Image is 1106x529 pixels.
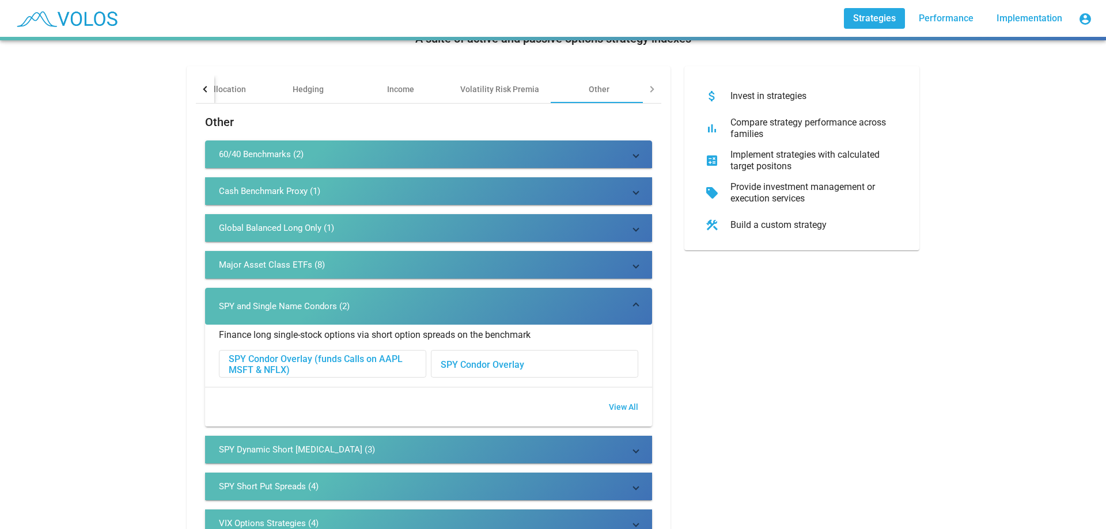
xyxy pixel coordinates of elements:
[694,80,910,112] button: Invest in strategies
[387,83,414,95] div: Income
[219,350,426,378] button: SPY Condor Overlay (funds Calls on AAPL MSFT & NFLX)
[205,325,652,427] div: SPY and Single Name Condors (2)
[721,219,901,231] div: Build a custom strategy
[703,184,721,202] mat-icon: sell
[600,397,647,417] button: View All
[721,117,901,140] div: Compare strategy performance across families
[205,214,652,242] mat-expansion-panel-header: Global Balanced Long Only (1)
[219,351,426,378] div: SPY Condor Overlay (funds Calls on AAPL MSFT & NFLX)
[589,83,609,95] div: Other
[694,209,910,241] button: Build a custom strategy
[205,436,652,463] mat-expansion-panel-header: SPY Dynamic Short [MEDICAL_DATA] (3)
[694,112,910,144] button: Compare strategy performance across families
[910,8,983,29] a: Performance
[205,140,652,168] mat-expansion-panel-header: 60/40 Benchmarks (2)
[703,87,721,105] mat-icon: attach_money
[431,350,638,378] button: SPY Condor Overlay
[431,351,638,378] div: SPY Condor Overlay
[609,402,638,412] span: View All
[703,119,721,138] mat-icon: bar_chart
[186,83,246,95] div: Asset Allocation
[293,83,324,95] div: Hedging
[219,329,531,341] div: Finance long single-stock options via short option spreads on the benchmark
[205,113,652,131] h2: Other
[205,177,652,205] mat-expansion-panel-header: Cash Benchmark Proxy (1)
[219,259,325,271] div: Major Asset Class ETFs (8)
[703,216,721,234] mat-icon: construction
[694,177,910,209] button: Provide investment management or execution services
[460,83,539,95] div: Volatility Risk Premia
[721,90,901,102] div: Invest in strategies
[219,149,304,160] div: 60/40 Benchmarks (2)
[219,300,350,312] div: SPY and Single Name Condors (2)
[703,151,721,170] mat-icon: calculate
[9,4,123,33] img: blue_transparent.png
[997,13,1062,24] span: Implementation
[219,517,319,529] div: VIX Options Strategies (4)
[219,185,320,197] div: Cash Benchmark Proxy (1)
[853,13,896,24] span: Strategies
[919,13,974,24] span: Performance
[205,288,652,325] mat-expansion-panel-header: SPY and Single Name Condors (2)
[205,473,652,500] mat-expansion-panel-header: SPY Short Put Spreads (4)
[1078,12,1092,26] mat-icon: account_circle
[721,149,901,172] div: Implement strategies with calculated target positons
[844,8,905,29] a: Strategies
[219,222,334,234] div: Global Balanced Long Only (1)
[721,181,901,204] div: Provide investment management or execution services
[219,481,319,492] div: SPY Short Put Spreads (4)
[694,144,910,177] button: Implement strategies with calculated target positons
[987,8,1071,29] a: Implementation
[219,444,375,455] div: SPY Dynamic Short [MEDICAL_DATA] (3)
[205,251,652,279] mat-expansion-panel-header: Major Asset Class ETFs (8)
